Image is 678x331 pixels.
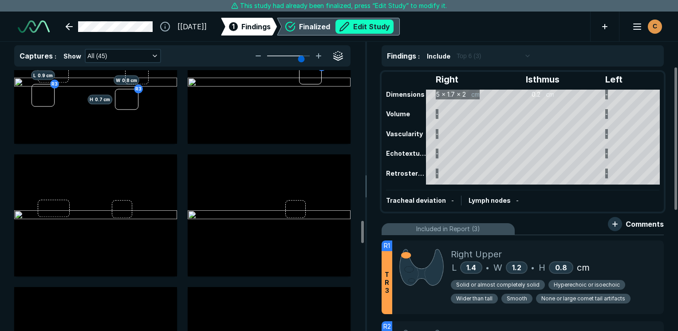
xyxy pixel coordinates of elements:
span: Solid or almost completely solid [456,281,540,289]
span: None or large comet tail artifacts [541,295,625,303]
span: H [539,261,545,274]
span: C [653,22,657,31]
span: Right Upper [451,248,502,261]
button: Edit Study [335,20,394,34]
span: T R 3 [385,271,389,295]
div: 1Findings [221,18,277,35]
span: Tracheal deviation [386,197,446,204]
span: 1 [232,22,235,31]
span: All (45) [87,51,107,61]
button: avatar-name [627,18,664,35]
span: L [452,261,457,274]
span: Lymph nodes [469,197,511,204]
span: [[DATE]] [177,21,207,32]
span: : [55,52,56,60]
span: This study had already been finalized, press “Edit Study” to modify it. [240,1,447,11]
span: Wider than tall [456,295,493,303]
span: 1.2 [512,263,521,272]
span: - [451,197,454,204]
img: 277f1b93-21f9-40e4-be43-30228885e38d [188,210,351,221]
div: avatar-name [648,20,662,34]
span: Top 6 (3) [457,51,481,61]
span: - [516,197,519,204]
span: • [486,262,489,273]
span: Comments [626,219,664,229]
span: 0.8 [555,263,567,272]
span: Include [427,51,450,61]
span: Captures [20,51,53,60]
span: Findings [241,21,271,32]
span: W [493,261,502,274]
div: Finalized [299,20,394,34]
img: 4ef5b454-9308-47af-972c-a3dea7b65cce [14,210,177,221]
span: Hyperechoic or isoechoic [554,281,620,289]
span: • [531,262,534,273]
span: Included in Report (3) [416,224,480,234]
div: R1TR3Right UpperL1.4•W1.2•H0.8cmSolid or almost completely solidHyperechoic or isoechoicWider tha... [382,240,664,314]
img: See-Mode Logo [18,20,50,33]
span: Show [63,51,81,61]
span: cm [577,261,590,274]
img: h2PR19lsAAAAASUVORK5CYII= [399,248,444,287]
img: a5c4d078-0840-44dd-a69f-aa875df91d67 [14,78,177,88]
img: 6f25509b-5d4c-450c-a174-41654af4afca [188,78,351,88]
span: R1 [384,241,390,251]
a: See-Mode Logo [14,17,53,36]
span: Findings [387,51,416,60]
span: 1.4 [466,263,476,272]
span: : [418,52,420,60]
div: FinalizedEdit Study [277,18,400,35]
span: Smooth [507,295,527,303]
